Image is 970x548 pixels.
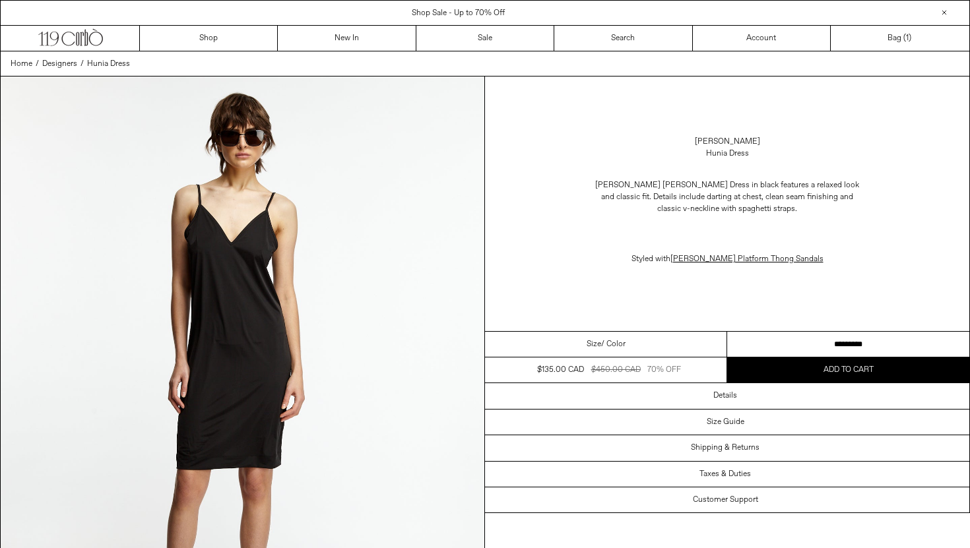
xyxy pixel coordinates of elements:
h3: Shipping & Returns [691,443,760,452]
h3: Details [713,391,737,400]
a: Bag () [831,26,969,51]
h3: Size Guide [707,417,744,427]
a: Hunia Dress [87,58,130,70]
span: / [36,58,39,70]
button: Add to cart [727,357,969,382]
span: Add to cart [824,365,874,375]
span: [PERSON_NAME] [PERSON_NAME] Dress in black features a relaxed look and classic fit. Details inclu... [595,180,859,214]
h3: Customer Support [693,495,758,504]
h3: Taxes & Duties [699,470,751,479]
span: / Color [601,338,626,350]
a: [PERSON_NAME] Platform Thong Sandals [670,254,824,264]
span: / [81,58,84,70]
span: 1 [906,33,909,44]
a: Shop [140,26,278,51]
div: $135.00 CAD [537,364,584,376]
a: [PERSON_NAME] [695,136,760,148]
span: Designers [42,59,77,69]
span: Styled with [631,254,824,264]
div: $450.00 CAD [591,364,641,376]
a: Account [693,26,831,51]
a: Designers [42,58,77,70]
a: Home [11,58,32,70]
span: Size [587,338,601,350]
span: Home [11,59,32,69]
span: ) [906,32,911,44]
a: Shop Sale - Up to 70% Off [412,8,505,18]
a: New In [278,26,416,51]
div: Hunia Dress [706,148,749,160]
a: Search [554,26,692,51]
span: Hunia Dress [87,59,130,69]
a: Sale [416,26,554,51]
div: 70% OFF [647,364,681,376]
